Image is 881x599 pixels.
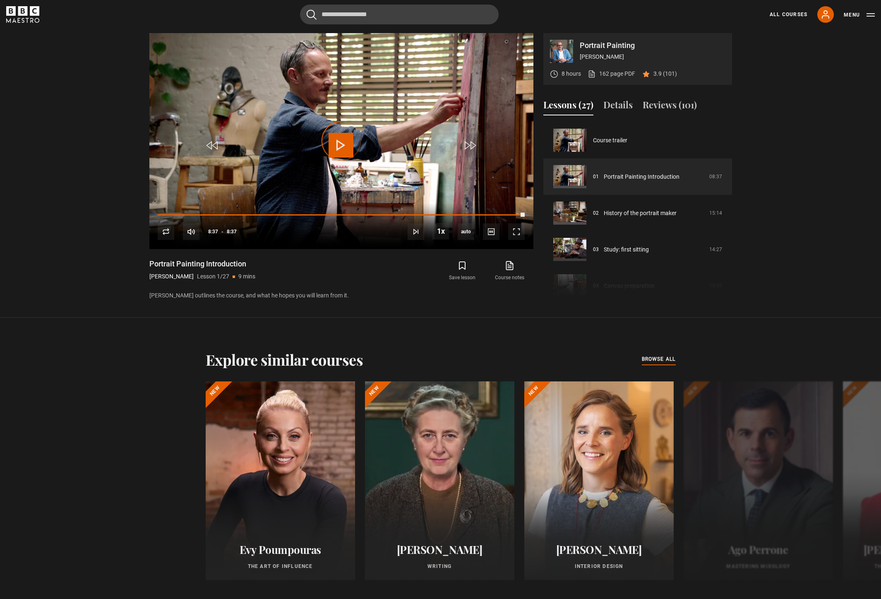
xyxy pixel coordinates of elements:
[149,272,194,281] p: [PERSON_NAME]
[604,245,649,254] a: Study: first sitting
[844,11,875,19] button: Toggle navigation
[653,69,677,78] p: 3.9 (101)
[375,563,504,570] p: Writing
[208,224,218,239] span: 8:37
[643,98,697,115] button: Reviews (101)
[238,272,255,281] p: 9 mins
[543,98,593,115] button: Lessons (27)
[439,259,486,283] button: Save lesson
[216,543,345,556] h2: Evy Poumpouras
[365,381,514,580] a: [PERSON_NAME] Writing New
[694,563,823,570] p: Mastering Mixology
[562,69,581,78] p: 8 hours
[149,33,533,249] video-js: Video Player
[6,6,39,23] svg: BBC Maestro
[227,224,237,239] span: 8:37
[183,223,199,240] button: Mute
[580,42,725,49] p: Portrait Painting
[216,563,345,570] p: The Art of Influence
[408,223,424,240] button: Next Lesson
[694,543,823,556] h2: Ago Perrone
[580,53,725,61] p: [PERSON_NAME]
[588,69,635,78] a: 162 page PDF
[206,351,363,368] h2: Explore similar courses
[534,543,664,556] h2: [PERSON_NAME]
[684,381,833,580] a: Ago Perrone Mastering Mixology New
[486,259,533,283] a: Course notes
[604,173,679,181] a: Portrait Painting Introduction
[458,223,474,240] span: auto
[458,223,474,240] div: Current quality: 720p
[642,355,676,363] span: browse all
[534,563,664,570] p: Interior Design
[642,355,676,364] a: browse all
[604,209,677,218] a: History of the portrait maker
[307,10,317,20] button: Submit the search query
[508,223,525,240] button: Fullscreen
[221,229,223,235] span: -
[300,5,499,24] input: Search
[483,223,499,240] button: Captions
[593,136,627,145] a: Course trailer
[603,98,633,115] button: Details
[158,214,524,216] div: Progress Bar
[149,291,533,300] p: [PERSON_NAME] outlines the course, and what he hopes you will learn from it.
[197,272,229,281] p: Lesson 1/27
[770,11,807,18] a: All Courses
[524,381,674,580] a: [PERSON_NAME] Interior Design New
[149,259,255,269] h1: Portrait Painting Introduction
[375,543,504,556] h2: [PERSON_NAME]
[432,223,449,240] button: Playback Rate
[206,381,355,580] a: Evy Poumpouras The Art of Influence New
[158,223,174,240] button: Replay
